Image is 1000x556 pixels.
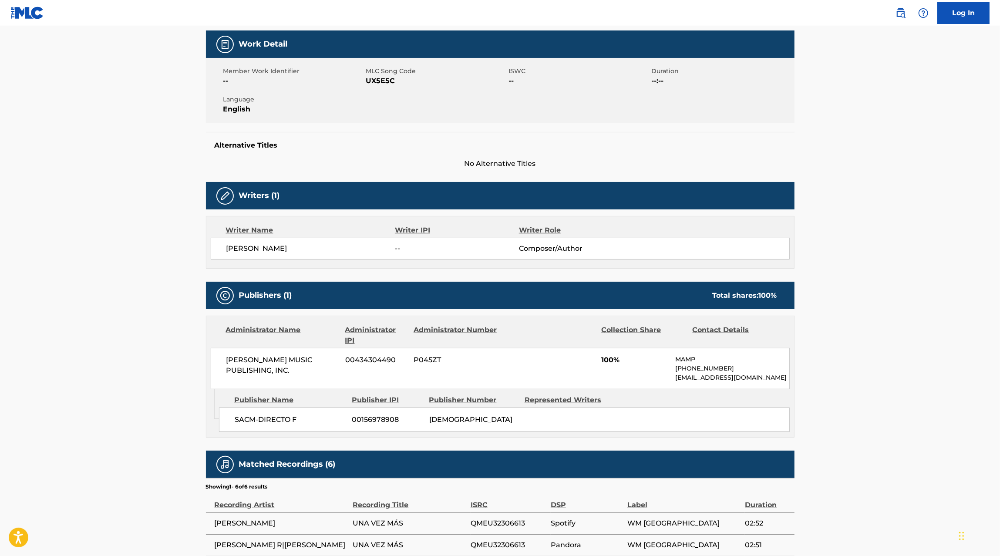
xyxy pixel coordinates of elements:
[918,8,929,18] img: help
[896,8,906,18] img: search
[220,191,230,201] img: Writers
[652,76,792,86] span: --:--
[915,4,932,22] div: Help
[759,291,777,300] span: 100 %
[519,243,632,254] span: Composer/Author
[509,67,650,76] span: ISWC
[226,325,339,346] div: Administrator Name
[601,355,669,365] span: 100%
[353,491,466,510] div: Recording Title
[239,290,292,300] h5: Publishers (1)
[601,325,686,346] div: Collection Share
[414,355,498,365] span: P045ZT
[551,518,623,529] span: Spotify
[223,76,364,86] span: --
[366,67,507,76] span: MLC Song Code
[956,514,1000,556] div: Widget de chat
[239,459,336,469] h5: Matched Recordings (6)
[745,540,790,550] span: 02:51
[509,76,650,86] span: --
[345,355,407,365] span: 00434304490
[395,243,519,254] span: --
[10,7,44,19] img: MLC Logo
[220,459,230,470] img: Matched Recordings
[471,491,546,510] div: ISRC
[675,364,789,373] p: [PHONE_NUMBER]
[226,225,395,236] div: Writer Name
[226,243,395,254] span: [PERSON_NAME]
[745,518,790,529] span: 02:52
[956,514,1000,556] iframe: Chat Widget
[745,491,790,510] div: Duration
[352,414,423,425] span: 00156978908
[239,39,288,49] h5: Work Detail
[215,540,349,550] span: [PERSON_NAME] R|[PERSON_NAME]
[220,290,230,301] img: Publishers
[675,355,789,364] p: MAMP
[223,67,364,76] span: Member Work Identifier
[206,483,268,491] p: Showing 1 - 6 of 6 results
[345,325,407,346] div: Administrator IPI
[429,414,518,425] span: [DEMOGRAPHIC_DATA]
[693,325,777,346] div: Contact Details
[525,395,613,405] div: Represented Writers
[551,491,623,510] div: DSP
[937,2,990,24] a: Log In
[713,290,777,301] div: Total shares:
[519,225,632,236] div: Writer Role
[892,4,909,22] a: Public Search
[215,518,349,529] span: [PERSON_NAME]
[627,491,741,510] div: Label
[627,518,741,529] span: WM [GEOGRAPHIC_DATA]
[215,141,786,150] h5: Alternative Titles
[353,518,466,529] span: UNA VEZ MÁS
[220,39,230,50] img: Work Detail
[652,67,792,76] span: Duration
[226,355,339,376] span: [PERSON_NAME] MUSIC PUBLISHING, INC.
[471,518,546,529] span: QMEU32306613
[206,158,795,169] span: No Alternative Titles
[239,191,280,201] h5: Writers (1)
[627,540,741,550] span: WM [GEOGRAPHIC_DATA]
[429,395,518,405] div: Publisher Number
[353,540,466,550] span: UNA VEZ MÁS
[551,540,623,550] span: Pandora
[215,491,349,510] div: Recording Artist
[959,523,964,549] div: Arrastrar
[366,76,507,86] span: UX5E5C
[471,540,546,550] span: QMEU32306613
[395,225,519,236] div: Writer IPI
[234,395,345,405] div: Publisher Name
[414,325,498,346] div: Administrator Number
[675,373,789,382] p: [EMAIL_ADDRESS][DOMAIN_NAME]
[235,414,346,425] span: SACM-DIRECTO F
[352,395,423,405] div: Publisher IPI
[223,95,364,104] span: Language
[223,104,364,115] span: English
